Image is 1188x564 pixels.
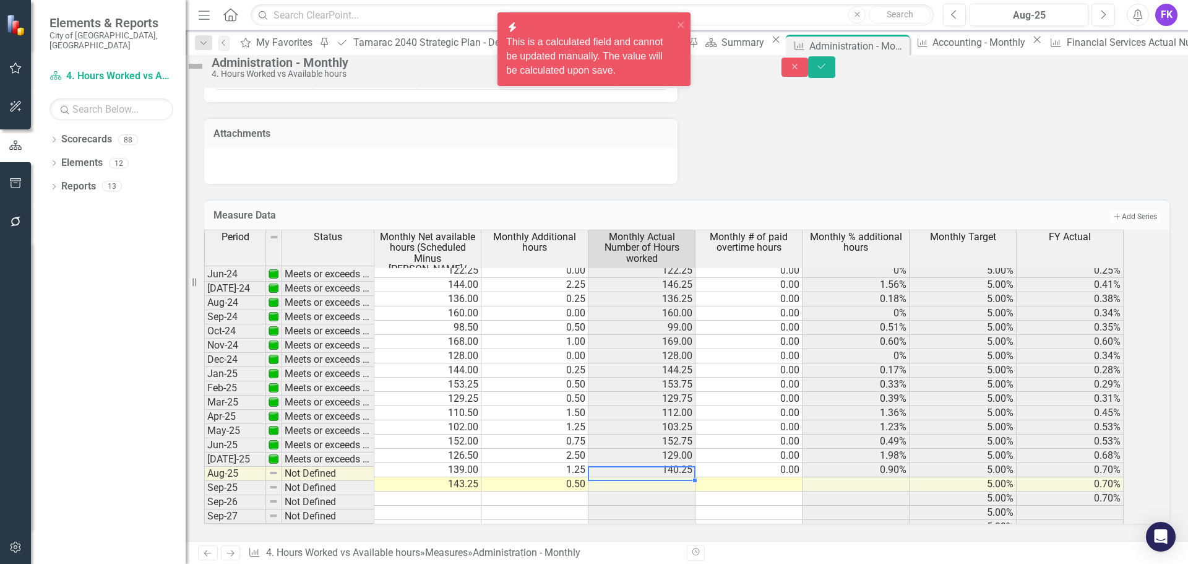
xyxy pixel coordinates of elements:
[481,392,588,406] td: 0.50
[803,264,910,278] td: 0%
[910,492,1017,506] td: 5.00%
[698,232,799,253] span: Monthly # of paid overtime hours
[974,8,1084,23] div: Aug-25
[1017,477,1124,492] td: 0.70%
[269,311,278,321] img: 1UOPjbPZzarJnojPNnPdqcrKqsyubKg2UwelywlROmNPl+gdMW9Kb8ri8GgAAAABJRU5ErkJggg==
[269,269,278,279] img: 1UOPjbPZzarJnojPNnPdqcrKqsyubKg2UwelywlROmNPl+gdMW9Kb8ri8GgAAAABJRU5ErkJggg==
[695,349,803,363] td: 0.00
[269,440,278,449] img: 1UOPjbPZzarJnojPNnPdqcrKqsyubKg2UwelywlROmNPl+gdMW9Kb8ri8GgAAAABJRU5ErkJggg==
[282,367,374,381] td: Meets or exceeds target
[1017,292,1124,306] td: 0.38%
[204,410,266,424] td: Apr-25
[588,392,695,406] td: 129.75
[374,335,481,349] td: 168.00
[374,435,481,449] td: 152.00
[803,278,910,292] td: 1.56%
[1017,335,1124,349] td: 0.60%
[332,35,603,50] a: Tamarac 2040 Strategic Plan - Departmental Action Plan
[314,232,342,243] span: Status
[118,134,138,145] div: 88
[282,467,374,481] td: Not Defined
[1017,349,1124,363] td: 0.34%
[910,435,1017,449] td: 5.00%
[236,35,316,50] a: My Favorites
[506,35,673,78] div: This is a calculated field and cannot be updated manually. The value will be calculated upon save.
[481,435,588,449] td: 0.75
[1155,4,1177,26] div: FK
[204,267,266,282] td: Jun-24
[695,378,803,392] td: 0.00
[910,378,1017,392] td: 5.00%
[1146,522,1176,552] div: Open Intercom Messenger
[353,35,603,50] div: Tamarac 2040 Strategic Plan - Departmental Action Plan
[588,292,695,306] td: 136.25
[204,438,266,453] td: Jun-25
[481,477,588,492] td: 0.50
[204,424,266,438] td: May-25
[1049,232,1091,243] span: FY Actual
[695,321,803,335] td: 0.00
[269,397,278,407] img: 1UOPjbPZzarJnojPNnPdqcrKqsyubKg2UwelywlROmNPl+gdMW9Kb8ri8GgAAAABJRU5ErkJggg==
[910,264,1017,278] td: 5.00%
[374,349,481,363] td: 128.00
[481,264,588,278] td: 0.00
[269,283,278,293] img: 1UOPjbPZzarJnojPNnPdqcrKqsyubKg2UwelywlROmNPl+gdMW9Kb8ri8GgAAAABJRU5ErkJggg==
[282,282,374,296] td: Meets or exceeds target
[61,180,96,194] a: Reports
[377,232,478,275] span: Monthly Net available hours (Scheduled Minus [PERSON_NAME]/
[204,453,266,467] td: [DATE]-25
[484,232,585,253] span: Monthly Additional hours
[282,324,374,339] td: Meets or exceeds target
[1017,435,1124,449] td: 0.53%
[970,4,1088,26] button: Aug-25
[588,363,695,378] td: 144.25
[269,354,278,364] img: 1UOPjbPZzarJnojPNnPdqcrKqsyubKg2UwelywlROmNPl+gdMW9Kb8ri8GgAAAABJRU5ErkJggg==
[481,292,588,306] td: 0.25
[204,467,266,481] td: Aug-25
[269,326,278,336] img: 1UOPjbPZzarJnojPNnPdqcrKqsyubKg2UwelywlROmNPl+gdMW9Kb8ri8GgAAAABJRU5ErkJggg==
[269,368,278,378] img: 1UOPjbPZzarJnojPNnPdqcrKqsyubKg2UwelywlROmNPl+gdMW9Kb8ri8GgAAAABJRU5ErkJggg==
[803,435,910,449] td: 0.49%
[6,14,28,36] img: ClearPoint Strategy
[481,449,588,463] td: 2.50
[803,406,910,420] td: 1.36%
[588,278,695,292] td: 146.25
[588,449,695,463] td: 129.00
[269,340,278,350] img: 1UOPjbPZzarJnojPNnPdqcrKqsyubKg2UwelywlROmNPl+gdMW9Kb8ri8GgAAAABJRU5ErkJggg==
[803,306,910,321] td: 0%
[481,306,588,321] td: 0.00
[269,482,278,492] img: 8DAGhfEEPCf229AAAAAElFTkSuQmCC
[282,296,374,310] td: Meets or exceeds target
[695,292,803,306] td: 0.00
[695,363,803,378] td: 0.00
[212,69,757,79] div: 4. Hours Worked vs Available hours
[910,335,1017,349] td: 5.00%
[695,449,803,463] td: 0.00
[269,468,278,478] img: 8DAGhfEEPCf229AAAAAElFTkSuQmCC
[1109,210,1160,223] button: Add Series
[374,392,481,406] td: 129.25
[49,69,173,84] a: 4. Hours Worked vs Available hours
[1017,264,1124,278] td: 0.25%
[481,420,588,435] td: 1.25
[282,310,374,324] td: Meets or exceeds target
[695,406,803,420] td: 0.00
[282,381,374,396] td: Meets or exceeds target
[803,392,910,406] td: 0.39%
[588,406,695,420] td: 112.00
[374,363,481,378] td: 144.00
[481,378,588,392] td: 0.50
[481,278,588,292] td: 2.25
[269,497,278,506] img: 8DAGhfEEPCf229AAAAAElFTkSuQmCC
[1017,278,1124,292] td: 0.41%
[588,378,695,392] td: 153.75
[204,381,266,396] td: Feb-25
[282,438,374,453] td: Meets or exceeds target
[1017,463,1124,477] td: 0.70%
[591,232,692,264] span: Monthly Actual Number of Hours worked
[809,38,906,54] div: Administration - Monthly
[588,435,695,449] td: 152.75
[805,232,906,253] span: Monthly % additional hours
[282,410,374,424] td: Meets or exceeds target
[481,349,588,363] td: 0.00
